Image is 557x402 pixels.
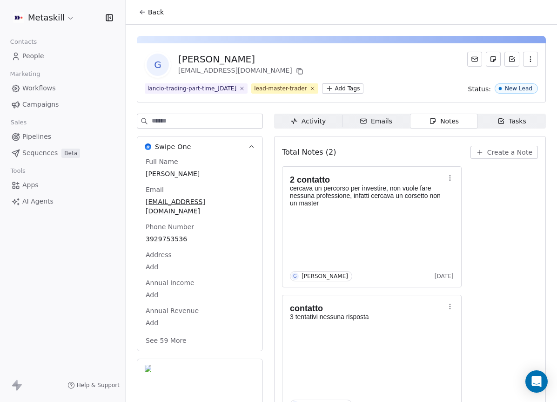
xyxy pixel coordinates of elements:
span: [PERSON_NAME] [146,169,254,178]
span: [DATE] [435,273,454,280]
button: Metaskill [11,10,76,26]
span: G [147,54,169,76]
div: Open Intercom Messenger [525,370,548,393]
p: cercava un percorso per investire, non vuole fare nessuna professione, infatti cercava un corsett... [290,184,444,207]
span: Help & Support [77,382,120,389]
span: Marketing [6,67,44,81]
a: Apps [7,177,118,193]
div: New Lead [505,85,532,92]
span: Sequences [22,148,58,158]
button: Back [133,4,169,20]
div: [PERSON_NAME] [302,273,348,279]
span: Annual Income [144,278,196,287]
span: Full Name [144,157,180,166]
span: Address [144,250,174,259]
img: AVATAR%20METASKILL%20-%20Colori%20Positivo.png [13,12,24,23]
span: Annual Revenue [144,306,201,315]
span: People [22,51,44,61]
span: Phone Number [144,222,196,232]
span: [EMAIL_ADDRESS][DOMAIN_NAME] [146,197,254,216]
span: Campaigns [22,100,59,109]
span: Status: [468,84,491,94]
div: Tasks [497,116,526,126]
a: AI Agents [7,194,118,209]
h1: 2 contatto [290,175,444,184]
div: Swipe OneSwipe One [137,157,262,351]
span: 3929753536 [146,234,254,244]
span: Contacts [6,35,41,49]
button: Create a Note [470,146,538,159]
span: Swipe One [155,142,191,151]
div: [PERSON_NAME] [178,53,305,66]
a: Campaigns [7,97,118,112]
span: Email [144,185,166,194]
a: Workflows [7,81,118,96]
span: Add [146,262,254,272]
span: AI Agents [22,197,54,206]
div: G [293,273,297,280]
div: [EMAIL_ADDRESS][DOMAIN_NAME] [178,66,305,77]
a: Pipelines [7,129,118,144]
span: Metaskill [28,12,65,24]
span: Total Notes (2) [282,147,336,158]
button: Swipe OneSwipe One [137,136,262,157]
span: Create a Note [487,148,532,157]
span: Workflows [22,83,56,93]
a: People [7,48,118,64]
div: Activity [290,116,326,126]
span: Add [146,290,254,300]
span: Pipelines [22,132,51,142]
span: Apps [22,180,39,190]
span: Sales [7,116,31,129]
div: lancio-trading-part-time_[DATE] [148,84,236,93]
button: Add Tags [322,83,364,94]
div: Emails [360,116,392,126]
span: Tools [7,164,29,178]
a: SequencesBeta [7,145,118,161]
span: Add [146,318,254,327]
h1: contatto [290,304,444,313]
button: See 59 More [140,332,192,349]
p: 3 tentativi nessuna risposta [290,313,444,320]
img: Swipe One [145,143,151,150]
span: Back [148,7,164,17]
span: Beta [61,149,80,158]
a: Help & Support [67,382,120,389]
div: lead-master-trader [254,84,307,93]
